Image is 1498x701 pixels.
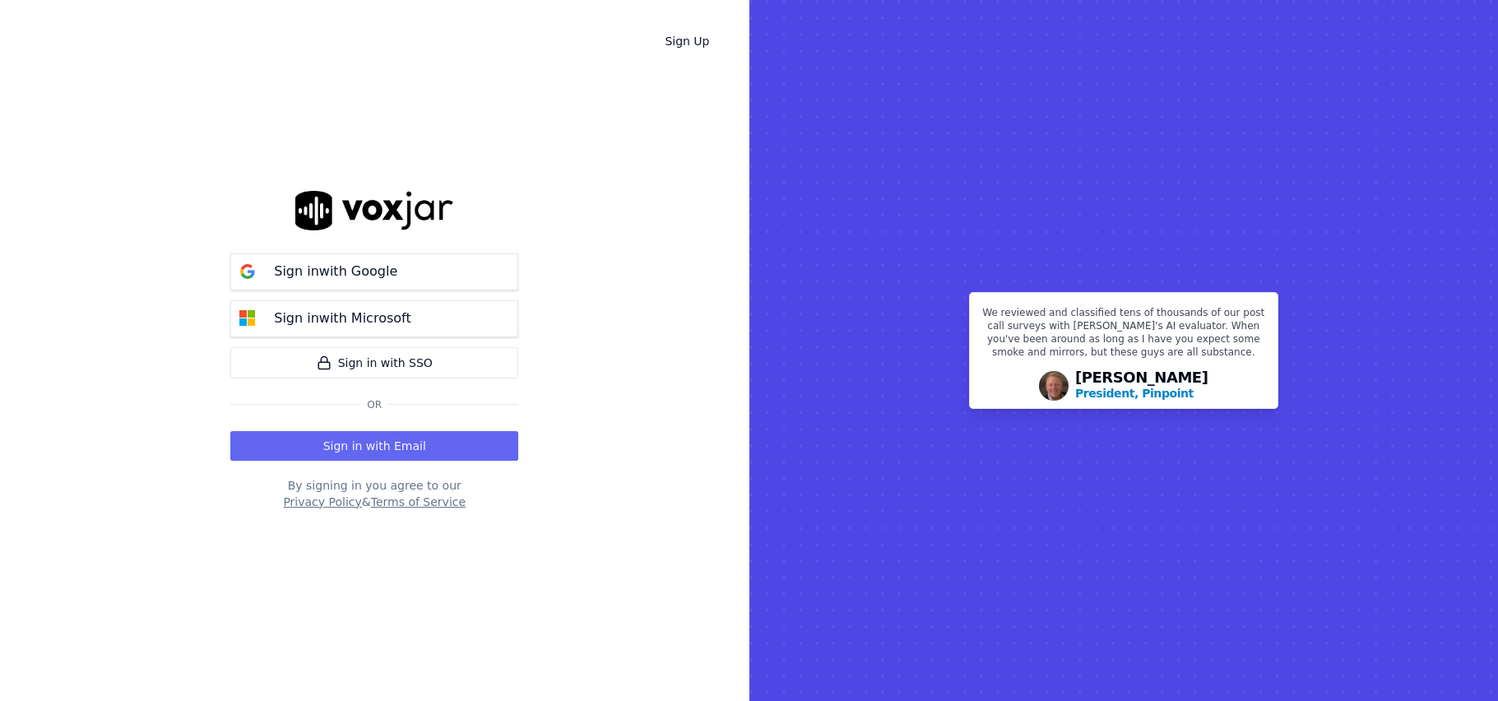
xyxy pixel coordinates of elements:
p: Sign in with Google [274,262,397,281]
button: Terms of Service [371,494,466,510]
div: By signing in you agree to our & [230,477,518,510]
a: Sign in with SSO [230,347,518,378]
span: Or [360,398,388,411]
img: logo [295,191,453,230]
button: Sign in with Email [230,431,518,461]
img: Avatar [1039,371,1069,401]
p: President, Pinpoint [1075,385,1194,402]
a: Sign Up [652,26,722,56]
p: Sign in with Microsoft [274,309,410,328]
p: We reviewed and classified tens of thousands of our post call surveys with [PERSON_NAME]'s AI eva... [980,306,1268,365]
img: microsoft Sign in button [231,302,264,335]
button: Privacy Policy [283,494,361,510]
button: Sign inwith Google [230,253,518,290]
div: [PERSON_NAME] [1075,370,1208,402]
button: Sign inwith Microsoft [230,300,518,337]
img: google Sign in button [231,255,264,288]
